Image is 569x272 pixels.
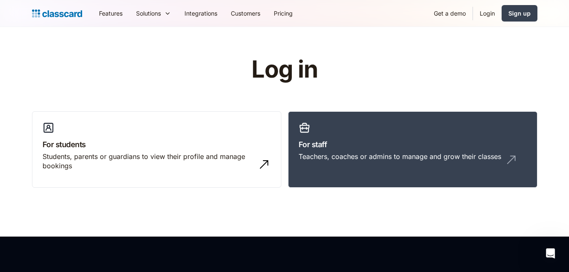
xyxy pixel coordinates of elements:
[32,8,82,19] a: home
[540,243,561,264] iframe: Intercom live chat
[43,139,271,150] h3: For students
[473,4,502,23] a: Login
[136,9,161,18] div: Solutions
[502,5,537,22] a: Sign up
[299,139,527,150] h3: For staff
[43,152,254,171] div: Students, parents or guardians to view their profile and manage bookings
[508,9,531,18] div: Sign up
[267,4,299,23] a: Pricing
[151,57,418,83] h1: Log in
[288,111,537,188] a: For staffTeachers, coaches or admins to manage and grow their classes
[224,4,267,23] a: Customers
[32,111,281,188] a: For studentsStudents, parents or guardians to view their profile and manage bookings
[178,4,224,23] a: Integrations
[299,152,501,161] div: Teachers, coaches or admins to manage and grow their classes
[427,4,473,23] a: Get a demo
[129,4,178,23] div: Solutions
[92,4,129,23] a: Features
